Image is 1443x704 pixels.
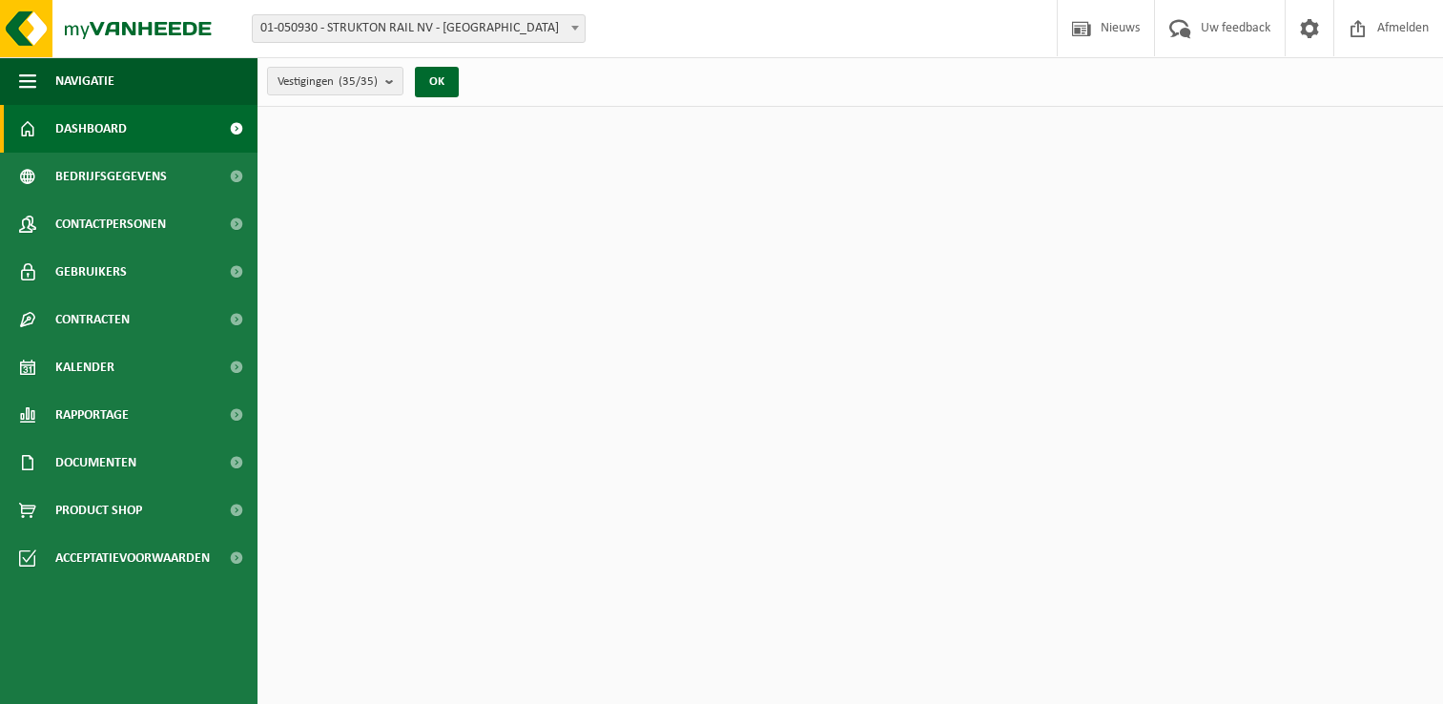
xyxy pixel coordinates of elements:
span: Kalender [55,343,114,391]
span: Contactpersonen [55,200,166,248]
count: (35/35) [339,75,378,88]
span: Acceptatievoorwaarden [55,534,210,582]
span: Bedrijfsgegevens [55,153,167,200]
span: 01-050930 - STRUKTON RAIL NV - MERELBEKE [253,15,585,42]
button: OK [415,67,459,97]
span: Contracten [55,296,130,343]
span: Documenten [55,439,136,487]
span: Rapportage [55,391,129,439]
button: Vestigingen(35/35) [267,67,403,95]
span: 01-050930 - STRUKTON RAIL NV - MERELBEKE [252,14,586,43]
span: Vestigingen [278,68,378,96]
span: Dashboard [55,105,127,153]
span: Navigatie [55,57,114,105]
span: Product Shop [55,487,142,534]
span: Gebruikers [55,248,127,296]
